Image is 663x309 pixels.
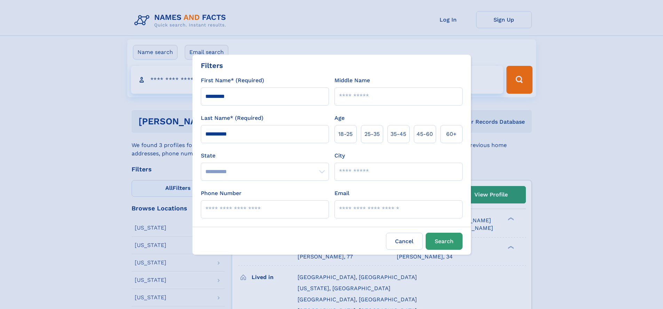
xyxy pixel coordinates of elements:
[386,233,423,250] label: Cancel
[334,114,345,122] label: Age
[334,189,349,198] label: Email
[334,76,370,85] label: Middle Name
[201,189,242,198] label: Phone Number
[417,130,433,138] span: 45‑60
[201,60,223,71] div: Filters
[201,152,329,160] label: State
[390,130,406,138] span: 35‑45
[426,233,463,250] button: Search
[364,130,380,138] span: 25‑35
[201,114,263,122] label: Last Name* (Required)
[334,152,345,160] label: City
[201,76,264,85] label: First Name* (Required)
[338,130,353,138] span: 18‑25
[446,130,457,138] span: 60+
